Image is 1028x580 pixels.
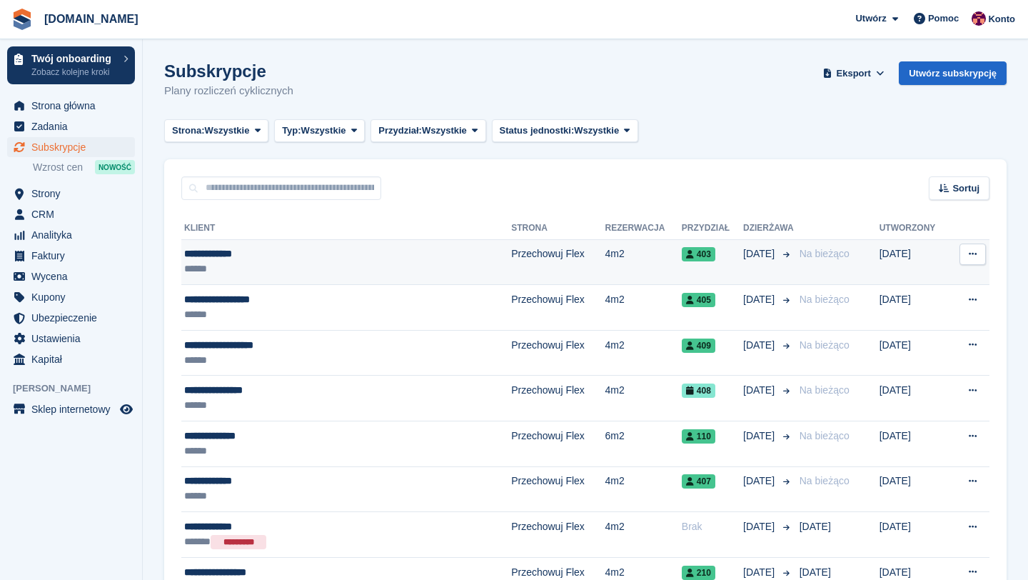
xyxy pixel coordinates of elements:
[371,119,485,143] button: Przydział: Wszystkie
[31,349,117,369] span: Kapitał
[682,429,715,444] span: 110
[7,96,135,116] a: menu
[743,292,777,307] span: [DATE]
[800,294,850,305] span: Na bieżąco
[31,287,117,307] span: Kupony
[952,181,979,196] span: Sortuj
[31,66,116,79] p: Zobacz kolejne kroki
[743,429,777,444] span: [DATE]
[7,329,135,349] a: menu
[682,566,715,580] span: 210
[7,204,135,224] a: menu
[7,46,135,84] a: Twój onboarding Zobacz kolejne kroki
[605,512,682,558] td: 4m2
[605,376,682,421] td: 4m2
[31,266,117,286] span: Wycena
[800,521,831,532] span: [DATE]
[39,7,144,31] a: [DOMAIN_NAME]
[301,124,346,138] span: Wszystkie
[743,338,777,353] span: [DATE]
[511,217,605,240] th: Strona
[181,217,511,240] th: Klient
[743,474,777,489] span: [DATE]
[7,246,135,266] a: menu
[7,266,135,286] a: menu
[31,204,117,224] span: CRM
[605,421,682,467] td: 6m2
[880,285,952,331] td: [DATE]
[7,225,135,245] a: menu
[880,421,952,467] td: [DATE]
[837,66,871,81] span: Eksport
[682,384,715,398] span: 408
[682,339,715,353] span: 409
[31,399,117,419] span: Sklep internetowy
[13,381,142,396] span: [PERSON_NAME]
[31,54,116,64] p: Twój onboarding
[880,512,952,558] td: [DATE]
[682,519,743,534] div: Brak
[880,376,952,421] td: [DATE]
[928,11,959,26] span: Pomoc
[682,293,715,307] span: 405
[800,475,850,486] span: Na bieżąco
[743,383,777,398] span: [DATE]
[743,565,777,580] span: [DATE]
[800,339,850,351] span: Na bieżąco
[511,376,605,421] td: Przechowuj Flex
[164,61,293,81] h1: Subskrypcje
[800,430,850,441] span: Na bieżąco
[31,329,117,349] span: Ustawienia
[880,217,952,240] th: Utworzony
[31,137,117,157] span: Subskrypcje
[33,159,135,175] a: Wzrost cen NOWOŚĆ
[7,116,135,136] a: menu
[7,287,135,307] a: menu
[800,566,831,578] span: [DATE]
[33,161,83,174] span: Wzrost cen
[511,285,605,331] td: Przechowuj Flex
[605,239,682,285] td: 4m2
[682,247,715,261] span: 403
[511,466,605,512] td: Przechowuj Flex
[511,239,605,285] td: Przechowuj Flex
[820,61,887,85] button: Eksport
[511,421,605,467] td: Przechowuj Flex
[378,124,422,138] span: Przydział:
[743,246,777,261] span: [DATE]
[31,308,117,328] span: Ubezpieczenie
[743,217,794,240] th: Dzierżawa
[682,474,715,489] span: 407
[7,399,135,419] a: menu
[855,11,886,26] span: Utwórz
[988,12,1015,26] span: Konto
[492,119,638,143] button: Status jednostki: Wszystkie
[95,160,135,174] div: NOWOŚĆ
[164,119,268,143] button: Strona: Wszystkie
[7,184,135,204] a: menu
[164,83,293,99] p: Plany rozliczeń cyklicznych
[118,401,135,418] a: Podgląd sklepu
[282,124,301,138] span: Typ:
[7,349,135,369] a: menu
[800,384,850,396] span: Na bieżąco
[880,330,952,376] td: [DATE]
[205,124,250,138] span: Wszystkie
[31,184,117,204] span: Strony
[31,96,117,116] span: Strona główna
[899,61,1007,85] a: Utwórz subskrypcję
[605,217,682,240] th: Rezerwacja
[511,512,605,558] td: Przechowuj Flex
[511,330,605,376] td: Przechowuj Flex
[880,239,952,285] td: [DATE]
[31,246,117,266] span: Faktury
[31,116,117,136] span: Zadania
[743,519,777,534] span: [DATE]
[574,124,619,138] span: Wszystkie
[605,285,682,331] td: 4m2
[500,124,575,138] span: Status jednostki:
[172,124,205,138] span: Strona:
[682,217,743,240] th: Przydział
[7,137,135,157] a: menu
[274,119,365,143] button: Typ: Wszystkie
